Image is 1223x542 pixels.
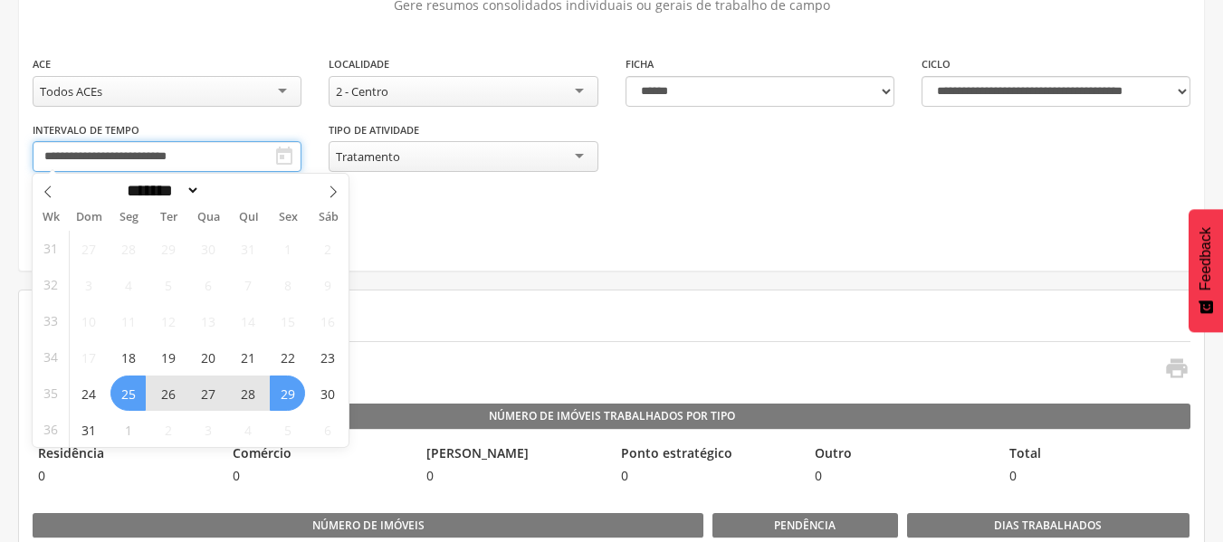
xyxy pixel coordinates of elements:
span: Agosto 18, 2025 [110,339,146,375]
span: Agosto 23, 2025 [310,339,345,375]
div: Todos ACEs [40,83,102,100]
span: Setembro 1, 2025 [110,412,146,447]
legend: Ponto estratégico [616,444,801,465]
legend: Pendência [712,513,898,538]
span: Agosto 3, 2025 [71,267,106,302]
span: Agosto 21, 2025 [230,339,265,375]
span: Seg [109,212,148,223]
div: Tratamento [336,148,400,165]
span: Julho 28, 2025 [110,231,146,266]
span: Agosto 14, 2025 [230,303,265,338]
span: 0 [809,467,995,485]
button: Feedback - Mostrar pesquisa [1189,209,1223,332]
span: 33 [43,303,58,338]
span: 35 [43,376,58,411]
span: Agosto 29, 2025 [270,376,305,411]
span: 0 [1004,467,1190,485]
span: Julho 27, 2025 [71,231,106,266]
span: Agosto 30, 2025 [310,376,345,411]
span: 0 [227,467,413,485]
span: Agosto 10, 2025 [71,303,106,338]
span: Agosto 17, 2025 [71,339,106,375]
span: Julho 31, 2025 [230,231,265,266]
span: Agosto 12, 2025 [150,303,186,338]
span: Agosto 22, 2025 [270,339,305,375]
span: Dom [69,212,109,223]
span: 36 [43,412,58,447]
span: Agosto 16, 2025 [310,303,345,338]
span: Ter [148,212,188,223]
span: Setembro 4, 2025 [230,412,265,447]
span: Julho 29, 2025 [150,231,186,266]
span: Agosto 1, 2025 [270,231,305,266]
span: Setembro 3, 2025 [190,412,225,447]
span: Agosto 26, 2025 [150,376,186,411]
label: Localidade [329,57,389,71]
legend: Residência [33,444,218,465]
span: 0 [616,467,801,485]
span: Agosto 13, 2025 [190,303,225,338]
span: 32 [43,267,58,302]
label: Intervalo de Tempo [33,123,139,138]
span: Setembro 2, 2025 [150,412,186,447]
label: Tipo de Atividade [329,123,419,138]
span: Agosto 9, 2025 [310,267,345,302]
span: Agosto 11, 2025 [110,303,146,338]
span: Agosto 19, 2025 [150,339,186,375]
span: Agosto 24, 2025 [71,376,106,411]
div: 2 - Centro [336,83,388,100]
span: Agosto 27, 2025 [190,376,225,411]
legend: Número de imóveis [33,513,703,538]
span: Feedback [1198,227,1214,290]
span: Setembro 6, 2025 [310,412,345,447]
legend: Total [1004,444,1190,465]
legend: Outro [809,444,995,465]
span: Agosto 25, 2025 [110,376,146,411]
legend: Número de Imóveis Trabalhados por Tipo [33,404,1190,429]
input: Year [200,181,260,200]
a:  [1153,356,1190,385]
span: Agosto 6, 2025 [190,267,225,302]
span: 34 [43,339,58,375]
span: Setembro 5, 2025 [270,412,305,447]
span: Agosto 7, 2025 [230,267,265,302]
span: Agosto 5, 2025 [150,267,186,302]
span: Agosto 8, 2025 [270,267,305,302]
label: Ficha [626,57,654,71]
span: Wk [33,204,69,230]
span: Qui [229,212,269,223]
span: Agosto 28, 2025 [230,376,265,411]
span: Agosto 2, 2025 [310,231,345,266]
span: Qua [188,212,228,223]
span: Agosto 20, 2025 [190,339,225,375]
span: 0 [421,467,607,485]
legend: Comércio [227,444,413,465]
span: Sáb [309,212,349,223]
label: Ciclo [922,57,951,71]
i:  [1164,356,1190,381]
select: Month [121,181,201,200]
span: Agosto 4, 2025 [110,267,146,302]
span: Sex [269,212,309,223]
span: Julho 30, 2025 [190,231,225,266]
span: Agosto 15, 2025 [270,303,305,338]
i:  [273,146,295,167]
span: 31 [43,231,58,266]
span: Agosto 31, 2025 [71,412,106,447]
legend: [PERSON_NAME] [421,444,607,465]
legend: Dias Trabalhados [907,513,1190,538]
label: ACE [33,57,51,71]
span: 0 [33,467,218,485]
